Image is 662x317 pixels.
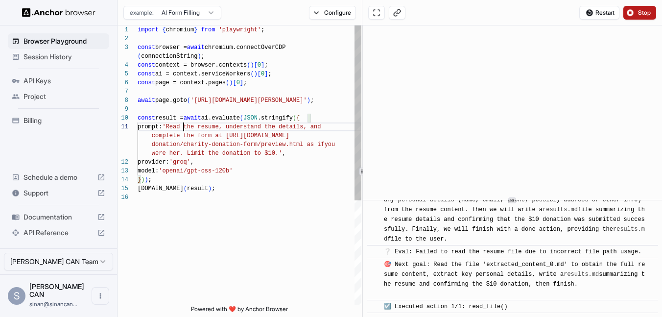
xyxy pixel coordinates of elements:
div: 4 [118,61,128,70]
span: ( [247,62,250,69]
span: result [187,185,208,192]
div: API Keys [8,73,109,89]
div: API Reference [8,225,109,241]
div: 15 [118,184,128,193]
span: Sinan CAN [29,282,84,298]
span: ] [264,71,268,77]
span: , [190,159,194,166]
span: complete the form at [URL][DOMAIN_NAME] [152,132,289,139]
span: 'Read the resume, understand the details, and [162,123,321,130]
span: } [138,176,141,183]
span: 'groq' [169,159,190,166]
span: Browser Playground [24,36,105,46]
div: 14 [118,175,128,184]
span: 'openai/gpt-oss-120b' [159,168,233,174]
span: API Reference [24,228,94,238]
span: ] [240,79,243,86]
span: Schedule a demo [24,172,94,182]
span: donation/charity-donation-form/preview.html as if [152,141,325,148]
div: 8 [118,96,128,105]
div: 12 [118,158,128,167]
div: 3 [118,43,128,52]
span: ; [261,26,264,33]
span: const [138,62,155,69]
span: ; [212,185,215,192]
span: ; [148,176,152,183]
span: ; [201,53,205,60]
span: ) [144,176,148,183]
div: Schedule a demo [8,170,109,185]
button: Stop [623,6,656,20]
span: ai.evaluate [201,115,240,122]
span: ​ [372,247,377,257]
div: S [8,287,25,305]
span: Documentation [24,212,94,222]
button: Configure [309,6,356,20]
div: 13 [118,167,128,175]
span: you [325,141,335,148]
span: 'playwright' [219,26,261,33]
span: chromium.connectOverCDP [205,44,286,51]
div: 1 [118,25,128,34]
span: Support [24,188,94,198]
span: await [138,97,155,104]
span: 0 [258,62,261,69]
span: ​ [372,302,377,312]
span: ) [254,71,258,77]
div: Browser Playground [8,33,109,49]
span: browser = [155,44,187,51]
span: const [138,115,155,122]
span: ☑️ Executed action 1/1: read_file() [384,303,508,310]
span: [ [254,62,258,69]
span: ( [187,97,190,104]
div: 5 [118,70,128,78]
span: ( [250,71,254,77]
span: example: [130,9,154,17]
span: ) [229,79,233,86]
span: ❔ Eval: Failed to read the resume file due to incorrect file path usage. [384,248,641,255]
span: ) [141,176,144,183]
span: ( [293,115,296,122]
span: .stringify [258,115,293,122]
span: Restart [595,9,615,17]
a: results.md [543,206,578,213]
span: were her. Limit the donation to $10.' [152,150,282,157]
span: 0 [261,71,264,77]
span: model: [138,168,159,174]
span: Billing [24,116,105,125]
span: ( [138,53,141,60]
span: context = browser.contexts [155,62,247,69]
span: const [138,79,155,86]
span: const [138,44,155,51]
span: 🎯 Next goal: Read the file 'extracted_content_0.md' to obtain the full resume content, extract ke... [384,261,645,297]
span: ; [243,79,247,86]
span: [ [258,71,261,77]
div: 9 [118,105,128,114]
span: '[URL][DOMAIN_NAME][PERSON_NAME]' [190,97,307,104]
span: 0 [236,79,240,86]
div: 10 [118,114,128,122]
span: [ [233,79,236,86]
div: 16 [118,193,128,202]
span: provider: [138,159,169,166]
div: Support [8,185,109,201]
span: { [162,26,165,33]
div: 11 [118,122,128,131]
span: ) [307,97,310,104]
span: ) [208,185,212,192]
span: , [282,150,285,157]
button: Open in full screen [368,6,385,20]
button: Restart [579,6,619,20]
span: ; [264,62,268,69]
span: import [138,26,159,33]
span: ; [268,71,271,77]
span: from [201,26,215,33]
span: Stop [638,9,652,17]
span: page = context.pages [155,79,226,86]
div: 6 [118,78,128,87]
span: const [138,71,155,77]
span: sinan@sinancan.net [29,300,77,308]
button: Copy live view URL [389,6,405,20]
span: connectionString [141,53,197,60]
span: prompt: [138,123,162,130]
